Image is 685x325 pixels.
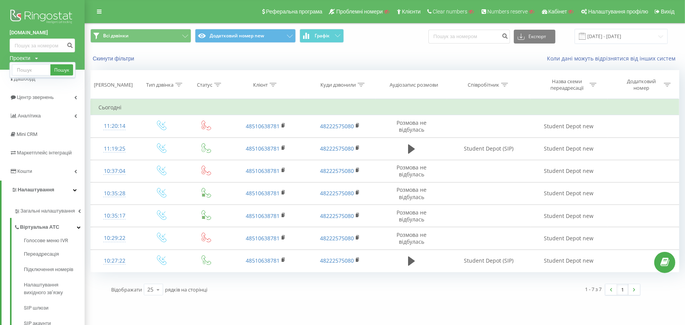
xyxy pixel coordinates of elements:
[320,122,354,130] a: 48222575080
[547,55,679,62] a: Коли дані можуть відрізнятися вiд інших систем
[18,187,54,193] span: Налаштування
[246,212,280,219] a: 48510638781
[17,168,32,174] span: Кошти
[18,113,41,119] span: Аналiтика
[246,235,280,242] a: 48510638781
[585,285,602,293] div: 1 - 7 з 7
[98,119,130,134] div: 11:20:14
[98,208,130,223] div: 10:35:17
[24,237,68,245] span: Голосове меню IVR
[165,286,207,293] span: рядків на сторінці
[24,246,85,262] a: Переадресація
[320,212,354,219] a: 48222575080
[530,137,608,160] td: Student Depot new
[468,82,499,88] div: Співробітник
[146,82,173,88] div: Тип дзвінка
[530,115,608,137] td: Student Depot new
[10,29,75,37] a: [DOMAIN_NAME]
[98,164,130,179] div: 10:37:04
[246,145,280,152] a: 48510638781
[246,167,280,174] a: 48510638781
[14,218,85,234] a: Віртуальна АТС
[447,137,530,160] td: Student Depot (SIP)
[10,8,75,27] img: Ringostat logo
[24,237,85,246] a: Голосове меню IVR
[266,8,323,15] span: Реферальна програма
[98,141,130,156] div: 11:19:25
[90,29,191,43] button: Всі дзвінки
[2,181,85,199] a: Налаштування
[300,29,344,43] button: Графік
[14,76,35,82] span: Дашборд
[548,8,567,15] span: Кабінет
[246,257,280,264] a: 48510638781
[17,94,54,100] span: Центр звернень
[428,30,510,44] input: Пошук за номером
[147,286,153,293] div: 25
[90,55,138,62] button: Скинути фільтри
[24,262,85,277] a: Підключення номерів
[487,8,528,15] span: Numbers reserve
[530,250,608,272] td: Student Depot new
[246,189,280,197] a: 48510638781
[617,284,628,295] a: 1
[253,82,268,88] div: Клієнт
[98,186,130,201] div: 10:35:28
[103,33,128,39] span: Всі дзвінки
[530,182,608,204] td: Student Depot new
[390,82,438,88] div: Аудіозапис розмови
[320,235,354,242] a: 48222575080
[336,8,383,15] span: Проблемні номери
[50,64,73,75] a: Пошук
[397,186,427,200] span: Розмова не відбулась
[24,250,59,258] span: Переадресація
[20,223,59,231] span: Віртуальна АТС
[320,145,354,152] a: 48222575080
[197,82,212,88] div: Статус
[315,33,330,39] span: Графік
[10,39,75,52] input: Пошук за номером
[530,227,608,250] td: Student Depot new
[514,30,555,44] button: Експорт
[447,250,530,272] td: Student Depot (SIP)
[397,119,427,133] span: Розмова не відбулась
[24,281,81,297] span: Налаштування вихідного зв’язку
[530,160,608,182] td: Student Depot new
[24,266,73,273] span: Підключення номерів
[17,131,37,137] span: Mini CRM
[530,205,608,227] td: Student Depot new
[195,29,296,43] button: Додатковий номер new
[17,150,72,156] span: Маркетплейс інтеграцій
[621,78,662,91] div: Додатковий номер
[24,304,48,312] span: SIP шлюзи
[547,78,588,91] div: Назва схеми переадресації
[111,286,142,293] span: Відображати
[402,8,421,15] span: Клієнти
[24,277,85,300] a: Налаштування вихідного зв’язку
[98,253,130,268] div: 10:27:22
[246,122,280,130] a: 48510638781
[98,231,130,246] div: 10:29:22
[14,202,85,218] a: Загальні налаштування
[588,8,648,15] span: Налаштування профілю
[20,207,75,215] span: Загальні налаштування
[91,100,679,115] td: Сьогодні
[397,164,427,178] span: Розмова не відбулась
[24,300,85,316] a: SIP шлюзи
[12,64,50,75] input: Пошук
[661,8,675,15] span: Вихід
[94,82,133,88] div: [PERSON_NAME]
[320,257,354,264] a: 48222575080
[10,54,30,62] div: Проекти
[320,167,354,174] a: 48222575080
[397,209,427,223] span: Розмова не відбулась
[397,231,427,245] span: Розмова не відбулась
[433,8,467,15] span: Clear numbers
[320,82,356,88] div: Куди дзвонили
[320,189,354,197] a: 48222575080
